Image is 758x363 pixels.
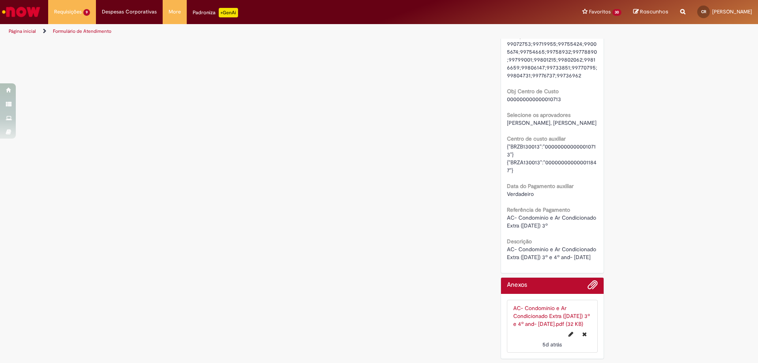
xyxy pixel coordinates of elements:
[507,282,527,289] h2: Anexos
[507,238,532,245] b: Descrição
[102,8,157,16] span: Despesas Corporativas
[507,143,597,174] span: {"BRZB130013":"000000000000010713"} {"BRZA130013":"000000000000011847"}
[1,4,41,20] img: ServiceNow
[507,182,574,190] b: Data do Pagamento auxiliar
[587,280,598,294] button: Adicionar anexos
[578,328,591,340] button: Excluir AC- Condomínio e Ar Condicionado Extra (Ago25) 3º e 4º and- Set25.pdf
[169,8,181,16] span: More
[612,9,621,16] span: 30
[219,8,238,17] p: +GenAi
[507,214,598,229] span: AC- Condomínio e Ar Condicionado Extra ([DATE]) 3º
[507,246,598,261] span: AC- Condomínio e Ar Condicionado Extra ([DATE]) 3º e 4º and- [DATE]
[507,190,534,197] span: Verdadeiro
[507,40,597,79] span: 99072753;99719955;99755424;99005674;99754665;99758932;99778890;99799001;99801215;99802062;9981665...
[507,111,570,118] b: Selecione os aprovadores
[564,328,578,340] button: Editar nome de arquivo AC- Condomínio e Ar Condicionado Extra (Ago25) 3º e 4º and- Set25.pdf
[507,119,597,126] span: [PERSON_NAME], [PERSON_NAME]
[507,96,561,103] span: 000000000000010713
[633,8,668,16] a: Rascunhos
[542,341,562,348] span: 5d atrás
[6,24,499,39] ul: Trilhas de página
[507,135,566,142] b: Centro de custo auxiliar
[542,341,562,348] time: 25/09/2025 14:32:30
[701,9,706,14] span: CR
[507,88,559,95] b: Obj Centro de Custo
[53,28,111,34] a: Formulário de Atendimento
[83,9,90,16] span: 9
[712,8,752,15] span: [PERSON_NAME]
[9,28,36,34] a: Página inicial
[193,8,238,17] div: Padroniza
[507,206,570,213] b: Referência de Pagamento
[640,8,668,15] span: Rascunhos
[513,305,590,327] a: AC- Condomínio e Ar Condicionado Extra ([DATE]) 3º e 4º and- [DATE].pdf (32 KB)
[589,8,611,16] span: Favoritos
[507,32,547,39] b: IDs Aprovadores
[54,8,82,16] span: Requisições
